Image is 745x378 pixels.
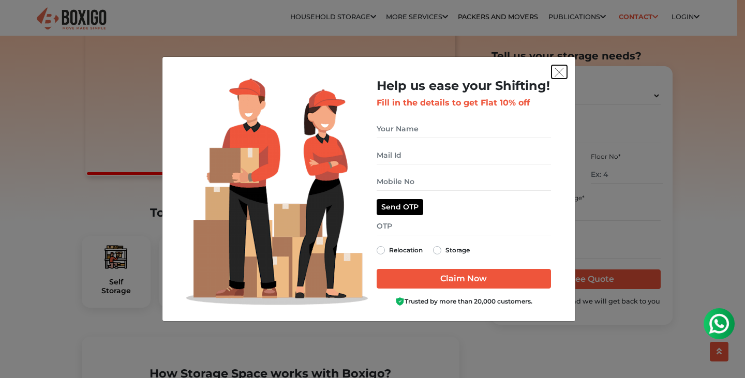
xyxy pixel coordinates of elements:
label: Storage [445,244,470,256]
input: Mobile No [377,173,551,191]
label: Relocation [389,244,423,256]
h3: Fill in the details to get Flat 10% off [377,98,551,108]
input: OTP [377,217,551,235]
button: Send OTP [377,199,423,215]
input: Claim Now [377,269,551,289]
img: whatsapp-icon.svg [10,10,31,31]
img: exit [555,68,564,77]
img: Boxigo Customer Shield [395,297,405,306]
div: Trusted by more than 20,000 customers. [377,297,551,307]
input: Mail Id [377,146,551,164]
input: Your Name [377,120,551,138]
h2: Help us ease your Shifting! [377,79,551,94]
img: Lead Welcome Image [186,79,368,305]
